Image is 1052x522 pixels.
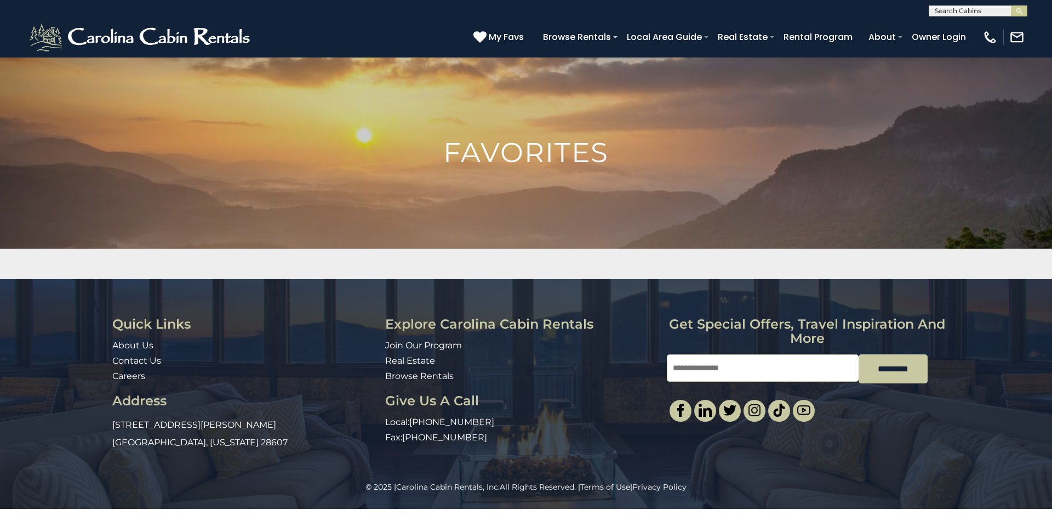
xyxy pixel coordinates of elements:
[25,481,1027,492] p: All Rights Reserved. | |
[112,394,377,408] h3: Address
[667,317,948,346] h3: Get special offers, travel inspiration and more
[473,30,527,44] a: My Favs
[538,27,616,47] a: Browse Rentals
[112,416,377,451] p: [STREET_ADDRESS][PERSON_NAME] [GEOGRAPHIC_DATA], [US_STATE] 28607
[489,30,524,44] span: My Favs
[723,404,736,417] img: twitter-single.svg
[1009,30,1025,45] img: mail-regular-white.png
[409,417,494,427] a: [PHONE_NUMBER]
[365,482,500,492] span: © 2025 |
[580,482,630,492] a: Terms of Use
[674,404,687,417] img: facebook-single.svg
[112,317,377,331] h3: Quick Links
[396,482,500,492] a: Carolina Cabin Rentals, Inc.
[748,404,761,417] img: instagram-single.svg
[112,340,153,351] a: About Us
[712,27,773,47] a: Real Estate
[385,432,658,444] p: Fax:
[773,404,786,417] img: tiktok.svg
[699,404,712,417] img: linkedin-single.svg
[27,21,255,54] img: White-1-2.png
[385,317,658,331] h3: Explore Carolina Cabin Rentals
[906,27,971,47] a: Owner Login
[982,30,998,45] img: phone-regular-white.png
[385,340,462,351] a: Join Our Program
[385,394,658,408] h3: Give Us A Call
[621,27,707,47] a: Local Area Guide
[797,404,810,417] img: youtube-light.svg
[385,416,658,429] p: Local:
[778,27,858,47] a: Rental Program
[632,482,687,492] a: Privacy Policy
[112,355,161,366] a: Contact Us
[863,27,901,47] a: About
[402,432,487,443] a: [PHONE_NUMBER]
[112,371,145,381] a: Careers
[385,371,454,381] a: Browse Rentals
[385,355,435,366] a: Real Estate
